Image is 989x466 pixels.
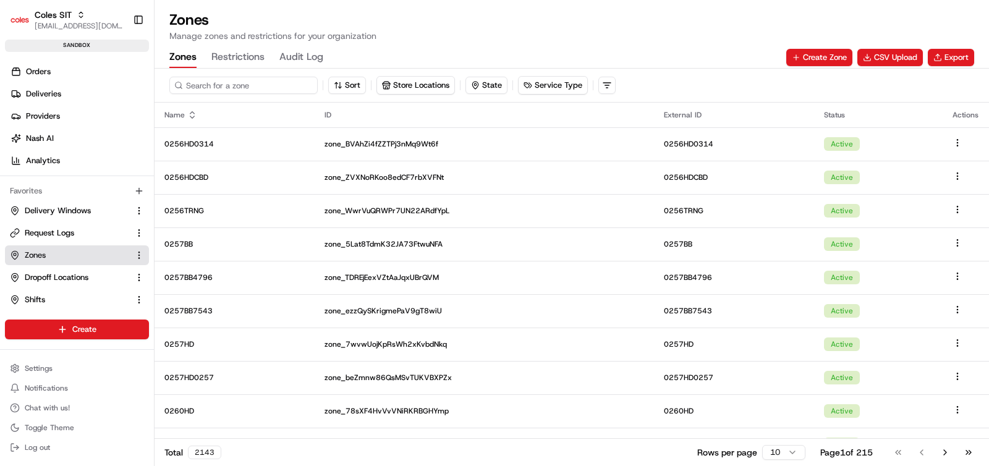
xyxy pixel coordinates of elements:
[824,137,860,151] div: Active
[5,181,149,201] div: Favorites
[857,49,923,66] button: CSV Upload
[25,363,53,373] span: Settings
[824,304,860,318] div: Active
[12,118,35,140] img: 1736555255976-a54dd68f-1ca7-489b-9aae-adbdc363a1c4
[5,290,149,310] button: Shifts
[325,206,645,216] p: zone_WwrVuQRWPr7UN22ARdfYpL
[25,294,45,305] span: Shifts
[169,77,318,94] input: Search for a zone
[5,62,154,82] a: Orders
[5,360,149,377] button: Settings
[664,339,804,349] p: 0257HD
[325,172,645,182] p: zone_ZVXNoRKoo8edCF7rbXVFNt
[820,446,873,459] div: Page 1 of 215
[5,40,149,52] div: sandbox
[664,239,804,249] p: 0257BB
[664,406,804,416] p: 0260HD
[164,139,305,149] p: 0256HD0314
[10,205,129,216] a: Delivery Windows
[5,320,149,339] button: Create
[12,180,22,190] div: 📗
[169,30,974,42] p: Manage zones and restrictions for your organization
[5,201,149,221] button: Delivery Windows
[25,227,74,239] span: Request Logs
[664,306,804,316] p: 0257BB7543
[5,84,154,104] a: Deliveries
[25,205,91,216] span: Delivery Windows
[325,373,645,383] p: zone_beZmnw86QsMSvTUKVBXPZx
[25,423,74,433] span: Toggle Theme
[664,172,804,182] p: 0256HDCBD
[164,110,305,120] div: Name
[824,271,860,284] div: Active
[164,239,305,249] p: 0257BB
[5,245,149,265] button: Zones
[325,306,645,316] p: zone_ezzQySKrigmePaV9gT8wiU
[325,339,645,349] p: zone_7wvwUojKpRsWh2xKvbdNkq
[824,404,860,418] div: Active
[164,206,305,216] p: 0256TRNG
[25,383,68,393] span: Notifications
[123,210,150,219] span: Pylon
[465,77,507,94] button: State
[5,419,149,436] button: Toggle Theme
[169,10,974,30] h1: Zones
[26,155,60,166] span: Analytics
[164,339,305,349] p: 0257HD
[7,174,100,197] a: 📗Knowledge Base
[25,443,50,452] span: Log out
[10,10,30,30] img: Coles SIT
[325,406,645,416] p: zone_78sXF4HvVvVNiRKRBGHYmp
[188,446,221,459] div: 2143
[72,324,96,335] span: Create
[325,139,645,149] p: zone_BVAhZi4fZZTPj3nMq9Wt6f
[42,130,156,140] div: We're available if you need us!
[824,204,860,218] div: Active
[697,446,757,459] p: Rows per page
[664,373,804,383] p: 0257HD0257
[5,399,149,417] button: Chat with us!
[325,110,645,120] div: ID
[25,403,70,413] span: Chat with us!
[10,272,129,283] a: Dropoff Locations
[164,306,305,316] p: 0257BB7543
[117,179,198,192] span: API Documentation
[87,209,150,219] a: Powered byPylon
[279,47,323,68] button: Audit Log
[824,110,933,120] div: Status
[26,66,51,77] span: Orders
[664,139,804,149] p: 0256HD0314
[376,76,455,95] button: Store Locations
[35,9,72,21] button: Coles SIT
[26,88,61,100] span: Deliveries
[5,151,154,171] a: Analytics
[5,5,128,35] button: Coles SITColes SIT[EMAIL_ADDRESS][DOMAIN_NAME]
[25,272,88,283] span: Dropoff Locations
[100,174,203,197] a: 💻API Documentation
[824,237,860,251] div: Active
[26,111,60,122] span: Providers
[328,77,366,94] button: Sort
[210,122,225,137] button: Start new chat
[5,106,154,126] a: Providers
[10,250,129,261] a: Zones
[5,439,149,456] button: Log out
[35,21,123,31] button: [EMAIL_ADDRESS][DOMAIN_NAME]
[377,77,454,94] button: Store Locations
[824,371,860,384] div: Active
[5,129,154,148] a: Nash AI
[169,47,197,68] button: Zones
[211,47,265,68] button: Restrictions
[664,110,804,120] div: External ID
[25,179,95,192] span: Knowledge Base
[5,379,149,397] button: Notifications
[26,133,54,144] span: Nash AI
[5,268,149,287] button: Dropoff Locations
[164,406,305,416] p: 0260HD
[164,172,305,182] p: 0256HDCBD
[12,12,37,37] img: Nash
[824,171,860,184] div: Active
[664,273,804,282] p: 0257BB4796
[164,373,305,383] p: 0257HD0257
